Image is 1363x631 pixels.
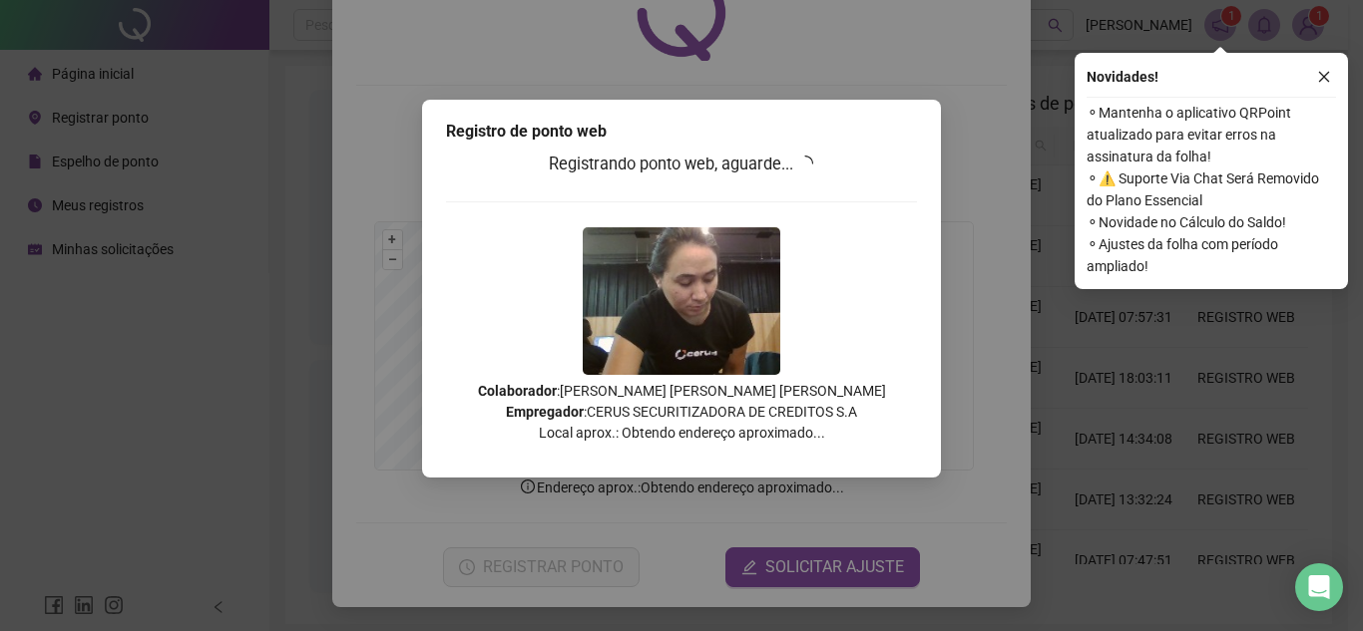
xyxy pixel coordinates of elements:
span: ⚬ ⚠️ Suporte Via Chat Será Removido do Plano Essencial [1087,167,1336,211]
div: Registro de ponto web [446,120,917,144]
div: Open Intercom Messenger [1295,563,1343,611]
p: : [PERSON_NAME] [PERSON_NAME] [PERSON_NAME] : CERUS SECURITIZADORA DE CREDITOS S.A Local aprox.: ... [446,381,917,444]
span: ⚬ Novidade no Cálculo do Saldo! [1087,211,1336,233]
span: Novidades ! [1087,66,1158,88]
span: loading [797,156,813,171]
span: ⚬ Mantenha o aplicativo QRPoint atualizado para evitar erros na assinatura da folha! [1087,102,1336,167]
h3: Registrando ponto web, aguarde... [446,152,917,177]
span: ⚬ Ajustes da folha com período ampliado! [1087,233,1336,277]
img: Z [583,227,780,375]
span: close [1317,70,1331,84]
strong: Colaborador [478,383,557,399]
strong: Empregador [506,404,584,420]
